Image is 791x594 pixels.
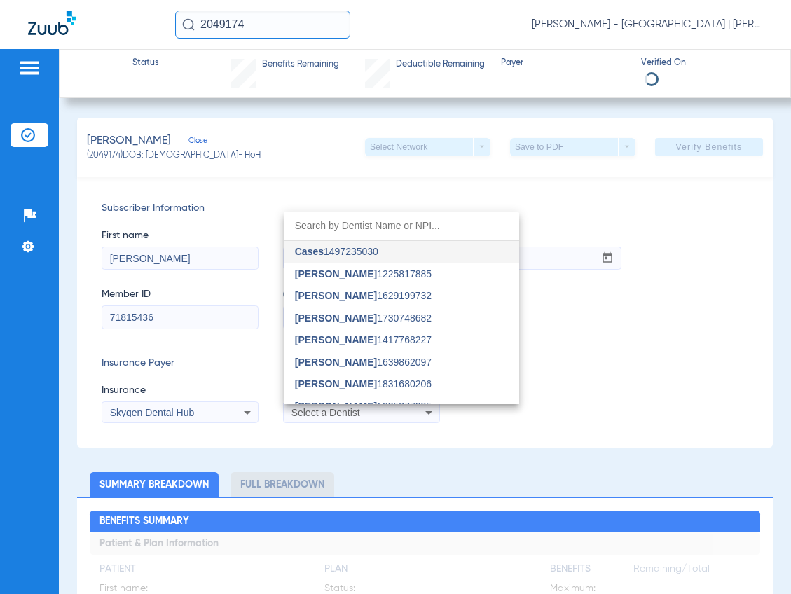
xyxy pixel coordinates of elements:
[295,291,432,301] span: 1629199732
[295,312,377,324] span: [PERSON_NAME]
[295,313,432,323] span: 1730748682
[295,290,377,301] span: [PERSON_NAME]
[295,357,432,367] span: 1639862097
[295,401,377,412] span: [PERSON_NAME]
[295,247,378,256] span: 1497235030
[295,334,377,345] span: [PERSON_NAME]
[284,212,519,240] input: dropdown search
[295,379,432,389] span: 1831680206
[295,357,377,368] span: [PERSON_NAME]
[295,246,324,257] span: Cases
[295,335,432,345] span: 1417768227
[295,269,432,279] span: 1225817885
[295,268,377,279] span: [PERSON_NAME]
[295,401,432,411] span: 1235377235
[295,378,377,389] span: [PERSON_NAME]
[721,527,791,594] iframe: Chat Widget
